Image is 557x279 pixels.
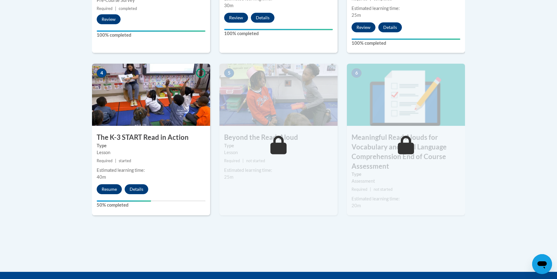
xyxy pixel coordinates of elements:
[352,68,361,78] span: 6
[97,167,205,174] div: Estimated learning time:
[246,158,265,163] span: not started
[115,6,116,11] span: |
[352,171,460,178] label: Type
[352,203,361,208] span: 20m
[224,3,233,8] span: 30m
[352,178,460,185] div: Assessment
[97,68,107,78] span: 4
[224,68,234,78] span: 5
[532,254,552,274] iframe: Button to launch messaging window
[219,133,338,142] h3: Beyond the Read-Aloud
[97,6,113,11] span: Required
[97,200,151,202] div: Your progress
[224,13,248,23] button: Review
[224,29,333,30] div: Your progress
[97,174,106,180] span: 40m
[97,158,113,163] span: Required
[224,30,333,37] label: 100% completed
[242,158,244,163] span: |
[97,142,205,149] label: Type
[370,187,371,192] span: |
[378,22,402,32] button: Details
[224,142,333,149] label: Type
[352,22,375,32] button: Review
[92,64,210,126] img: Course Image
[347,133,465,171] h3: Meaningful Read Alouds for Vocabulary and Oral Language Comprehension End of Course Assessment
[352,12,361,18] span: 25m
[352,40,460,47] label: 100% completed
[97,32,205,39] label: 100% completed
[224,174,233,180] span: 25m
[97,14,121,24] button: Review
[119,6,137,11] span: completed
[224,167,333,174] div: Estimated learning time:
[352,195,460,202] div: Estimated learning time:
[251,13,274,23] button: Details
[125,184,148,194] button: Details
[115,158,116,163] span: |
[352,39,460,40] div: Your progress
[352,5,460,12] div: Estimated learning time:
[97,30,205,32] div: Your progress
[224,149,333,156] div: Lesson
[119,158,131,163] span: started
[352,187,367,192] span: Required
[97,149,205,156] div: Lesson
[224,158,240,163] span: Required
[219,64,338,126] img: Course Image
[97,202,205,208] label: 50% completed
[92,133,210,142] h3: The K-3 START Read in Action
[97,184,122,194] button: Resume
[347,64,465,126] img: Course Image
[374,187,393,192] span: not started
